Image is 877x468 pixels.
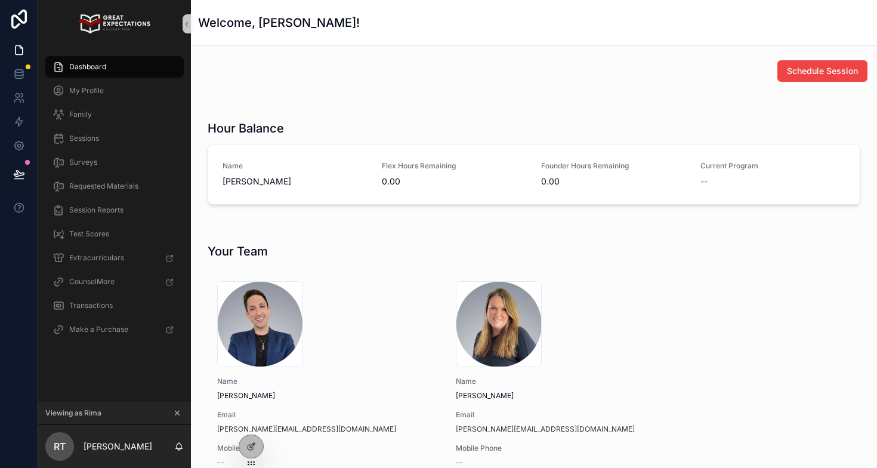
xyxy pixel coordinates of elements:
button: Schedule Session [777,60,867,82]
span: [PERSON_NAME] [456,391,666,401]
span: Schedule Session [787,65,858,77]
span: [PERSON_NAME] [217,391,427,401]
p: [PERSON_NAME] [84,441,152,452]
span: Family [69,110,92,119]
a: Session Reports [45,199,184,221]
span: Viewing as Rima [45,408,101,418]
span: 0.00 [382,176,527,187]
a: Dashboard [45,56,184,78]
span: Name [456,377,666,386]
span: -- [217,458,224,467]
a: Requested Materials [45,176,184,197]
a: Test Scores [45,223,184,245]
span: Extracurriculars [69,253,124,263]
a: CounselMore [45,271,184,292]
span: Dashboard [69,62,106,72]
span: Surveys [69,158,97,167]
a: My Profile [45,80,184,101]
span: Flex Hours Remaining [382,161,527,171]
span: Mobile Phone [217,444,427,453]
span: Founder Hours Remaining [541,161,686,171]
div: scrollable content [38,48,191,356]
a: [PERSON_NAME][EMAIL_ADDRESS][DOMAIN_NAME] [456,424,635,434]
a: Sessions [45,128,184,149]
span: Mobile Phone [456,444,666,453]
span: [PERSON_NAME] [223,176,368,187]
span: 0.00 [541,176,686,187]
a: Extracurriculars [45,247,184,269]
span: Requested Materials [69,181,138,191]
a: Family [45,104,184,125]
span: Name [217,377,427,386]
span: RT [54,439,66,454]
span: Email [456,410,666,420]
a: Transactions [45,295,184,316]
span: Email [217,410,427,420]
a: Surveys [45,152,184,173]
span: Make a Purchase [69,325,128,334]
span: Name [223,161,368,171]
h1: Welcome, [PERSON_NAME]! [198,14,360,31]
h1: Hour Balance [208,120,284,137]
span: -- [456,458,463,467]
span: Current Program [700,161,845,171]
span: Sessions [69,134,99,143]
span: Test Scores [69,229,109,239]
a: Make a Purchase [45,319,184,340]
h1: Your Team [208,243,268,260]
span: Transactions [69,301,113,310]
span: My Profile [69,86,104,96]
span: CounselMore [69,277,115,287]
span: -- [700,176,708,187]
a: [PERSON_NAME][EMAIL_ADDRESS][DOMAIN_NAME] [217,424,396,434]
img: App logo [79,14,150,33]
span: Session Reports [69,205,123,215]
